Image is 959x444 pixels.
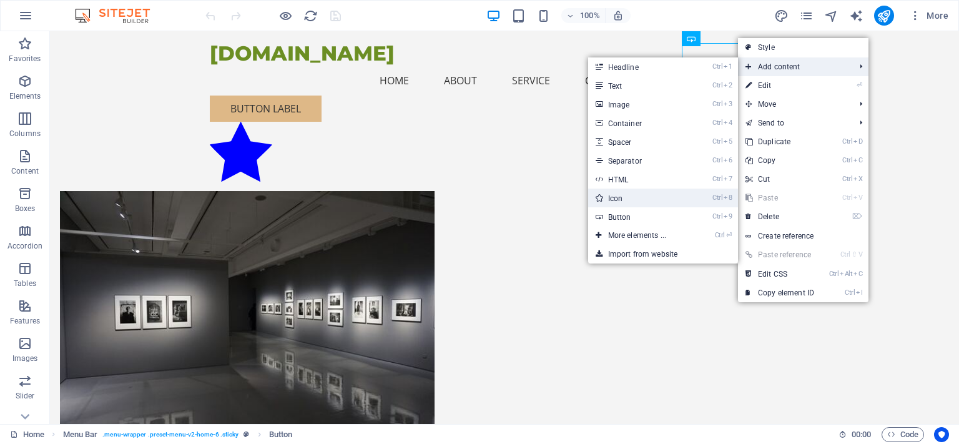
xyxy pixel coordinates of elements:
span: Code [887,427,918,442]
p: Tables [14,279,36,289]
p: Elements [9,91,41,101]
a: CtrlCCopy [738,151,822,170]
i: Ctrl [712,81,722,89]
a: Send to [738,114,850,132]
a: Ctrl4Container [588,114,691,132]
p: Favorites [9,54,41,64]
i: 9 [724,212,732,220]
span: Add content [738,57,850,76]
nav: breadcrumb [63,427,293,442]
i: Ctrl [840,250,850,259]
a: CtrlDDuplicate [738,132,822,151]
a: CtrlICopy element ID [738,284,822,302]
i: Alt [840,270,852,278]
i: Ctrl [842,175,852,183]
p: Content [11,166,39,176]
i: I [856,289,862,297]
i: C [853,156,862,164]
i: 1 [724,62,732,71]
i: 7 [724,175,732,183]
a: Ctrl8Icon [588,189,691,207]
i: ⏎ [726,231,732,239]
a: Ctrl5Spacer [588,132,691,151]
a: Ctrl1Headline [588,57,691,76]
i: V [858,250,862,259]
i: Ctrl [712,62,722,71]
i: 3 [724,100,732,108]
i: On resize automatically adjust zoom level to fit chosen device. [612,10,624,21]
i: Ctrl [715,231,725,239]
button: Usercentrics [934,427,949,442]
p: Columns [9,129,41,139]
a: CtrlXCut [738,170,822,189]
a: Click to cancel selection. Double-click to open Pages [10,427,44,442]
p: Images [12,353,38,363]
i: Ctrl [842,137,852,146]
i: Ctrl [712,156,722,164]
i: Ctrl [712,175,722,183]
a: ⏎Edit [738,76,822,95]
a: Ctrl6Separator [588,151,691,170]
i: ⌦ [852,212,862,220]
i: Pages (Ctrl+Alt+S) [799,9,814,23]
i: Ctrl [712,100,722,108]
button: reload [303,8,318,23]
button: design [774,8,789,23]
h6: 100% [580,8,600,23]
img: Editor Logo [72,8,165,23]
i: V [853,194,862,202]
p: Accordion [7,241,42,251]
button: Click here to leave preview mode and continue editing [278,8,293,23]
i: Ctrl [712,119,722,127]
button: More [904,6,953,26]
a: Ctrl⇧VPaste reference [738,245,822,264]
a: CtrlAltCEdit CSS [738,265,822,284]
button: publish [874,6,894,26]
i: This element is a customizable preset [243,431,249,438]
h6: Session time [839,427,872,442]
i: 2 [724,81,732,89]
i: ⏎ [857,81,862,89]
i: Ctrl [842,156,852,164]
p: Slider [16,391,35,401]
a: Style [738,38,868,57]
i: Ctrl [712,212,722,220]
i: Reload page [303,9,318,23]
button: Code [882,427,924,442]
i: AI Writer [849,9,863,23]
span: Move [738,95,850,114]
i: D [853,137,862,146]
span: Click to select. Double-click to edit [63,427,98,442]
span: Click to select. Double-click to edit [269,427,293,442]
p: Boxes [15,204,36,214]
p: Features [10,316,40,326]
i: C [853,270,862,278]
button: pages [799,8,814,23]
a: Ctrl7HTML [588,170,691,189]
a: Ctrl3Image [588,95,691,114]
i: 8 [724,194,732,202]
i: 5 [724,137,732,146]
i: Ctrl [829,270,839,278]
a: ⌦Delete [738,207,822,226]
a: Ctrl9Button [588,207,691,226]
i: Publish [877,9,891,23]
span: 00 00 [852,427,871,442]
a: CtrlVPaste [738,189,822,207]
i: Ctrl [712,137,722,146]
button: navigator [824,8,839,23]
i: Ctrl [712,194,722,202]
button: 100% [561,8,606,23]
i: Design (Ctrl+Alt+Y) [774,9,789,23]
span: More [909,9,948,22]
span: . menu-wrapper .preset-menu-v2-home-6 .sticky [102,427,239,442]
a: Import from website [588,245,738,264]
i: 4 [724,119,732,127]
i: Ctrl [842,194,852,202]
button: text_generator [849,8,864,23]
i: X [853,175,862,183]
i: 6 [724,156,732,164]
i: Ctrl [845,289,855,297]
span: : [860,430,862,439]
i: ⇧ [852,250,857,259]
